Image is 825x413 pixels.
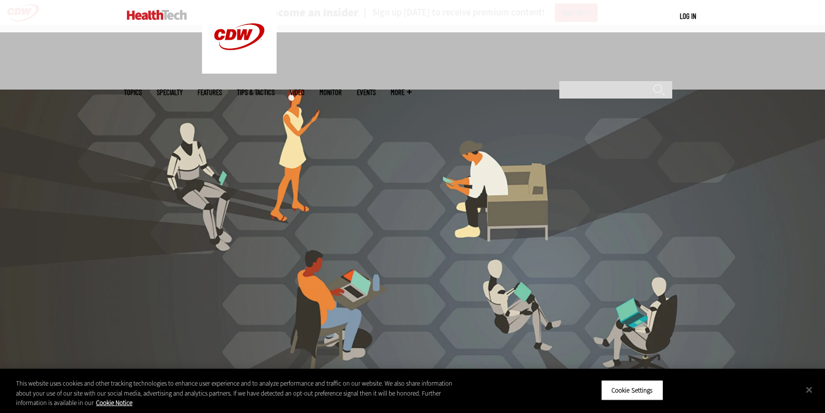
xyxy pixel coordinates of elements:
a: Features [198,89,222,96]
a: Video [290,89,305,96]
a: CDW [202,66,277,76]
a: Events [357,89,376,96]
img: Home [127,10,187,20]
div: This website uses cookies and other tracking technologies to enhance user experience and to analy... [16,379,454,408]
a: Tips & Tactics [237,89,275,96]
span: More [391,89,412,96]
a: MonITor [319,89,342,96]
a: Log in [680,11,696,20]
a: More information about your privacy [96,399,132,407]
button: Cookie Settings [601,380,663,401]
div: User menu [680,11,696,21]
span: Topics [124,89,142,96]
button: Close [798,379,820,401]
span: Specialty [157,89,183,96]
